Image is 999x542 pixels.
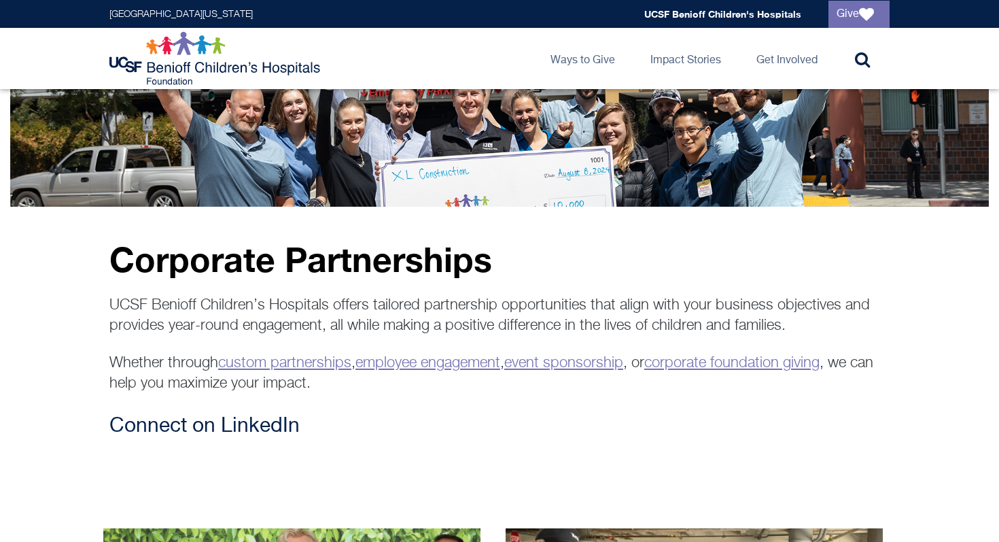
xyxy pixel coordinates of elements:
iframe: LinkedIn Embedded Content [109,448,164,477]
a: Give [828,1,890,28]
a: Get Involved [746,28,828,89]
a: Impact Stories [639,28,732,89]
a: corporate foundation giving [644,356,820,371]
a: event sponsorship [504,356,623,371]
img: Logo for UCSF Benioff Children's Hospitals Foundation [109,31,323,86]
p: Whether through , , , or , we can help you maximize your impact. [109,353,890,394]
a: [GEOGRAPHIC_DATA][US_STATE] [109,10,253,19]
a: employee engagement [355,356,500,371]
a: Ways to Give [540,28,626,89]
a: custom partnerships [218,356,351,371]
a: UCSF Benioff Children's Hospitals [644,8,801,20]
p: UCSF Benioff Children’s Hospitals offers tailored partnership opportunities that align with your ... [109,295,890,336]
h3: Connect on LinkedIn [109,414,890,439]
p: Corporate Partnerships [109,241,890,278]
